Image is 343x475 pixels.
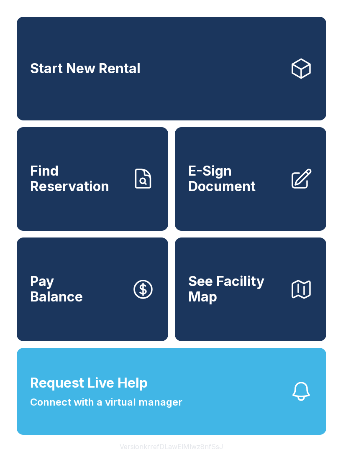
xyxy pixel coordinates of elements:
span: E-Sign Document [188,163,283,194]
button: See Facility Map [175,238,326,341]
a: Find Reservation [17,127,168,231]
span: Request Live Help [30,373,148,393]
button: PayBalance [17,238,168,341]
span: Find Reservation [30,163,125,194]
span: Start New Rental [30,61,141,77]
button: Request Live HelpConnect with a virtual manager [17,348,326,435]
span: Connect with a virtual manager [30,395,182,410]
span: See Facility Map [188,274,283,304]
a: E-Sign Document [175,127,326,231]
button: VersionkrrefDLawElMlwz8nfSsJ [113,435,230,458]
span: Pay Balance [30,274,83,304]
a: Start New Rental [17,17,326,120]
